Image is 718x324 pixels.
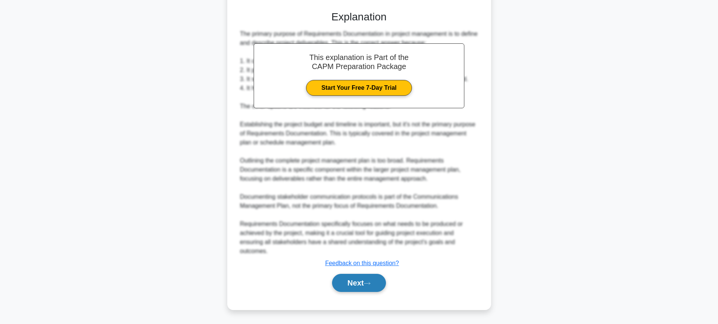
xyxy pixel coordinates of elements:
a: Start Your Free 7-Day Trial [306,80,412,96]
a: Feedback on this question? [325,260,399,266]
button: Next [332,274,386,292]
h3: Explanation [242,11,477,23]
div: The primary purpose of Requirements Documentation in project management is to define and describe... [240,29,478,256]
